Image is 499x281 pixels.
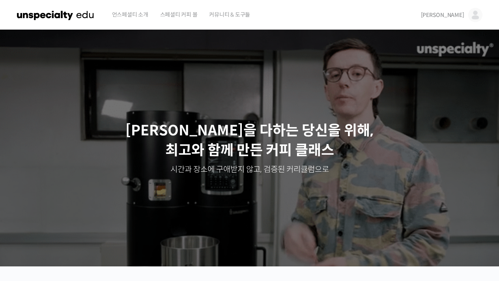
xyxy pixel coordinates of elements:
[72,237,82,244] span: 대화
[421,11,464,19] span: [PERSON_NAME]
[52,225,102,245] a: 대화
[102,225,151,245] a: 설정
[122,237,131,243] span: 설정
[8,121,492,161] p: [PERSON_NAME]을 다하는 당신을 위해, 최고와 함께 만든 커피 클래스
[2,225,52,245] a: 홈
[8,164,492,175] p: 시간과 장소에 구애받지 않고, 검증된 커리큘럼으로
[25,237,30,243] span: 홈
